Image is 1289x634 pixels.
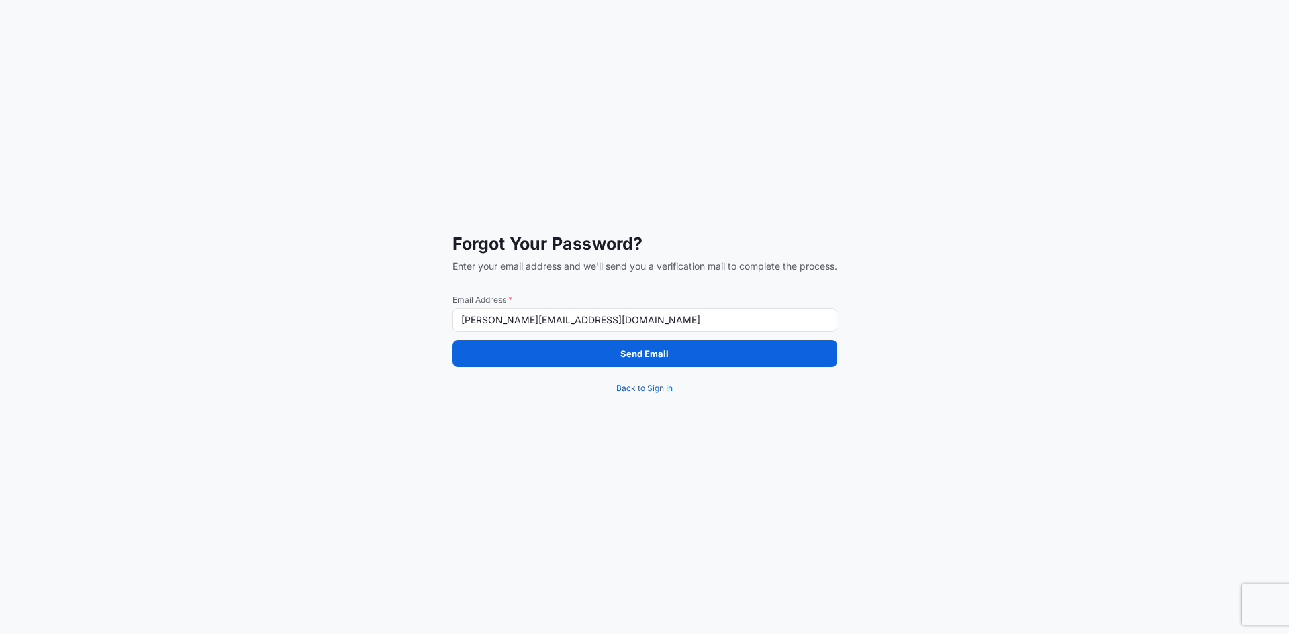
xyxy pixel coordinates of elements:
span: Email Address [452,295,837,305]
a: Back to Sign In [452,375,837,402]
input: example@gmail.com [452,308,837,332]
button: Send Email [452,340,837,367]
span: Enter your email address and we'll send you a verification mail to complete the process. [452,260,837,273]
span: Back to Sign In [616,382,673,395]
p: Send Email [620,347,669,360]
span: Forgot Your Password? [452,233,837,254]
